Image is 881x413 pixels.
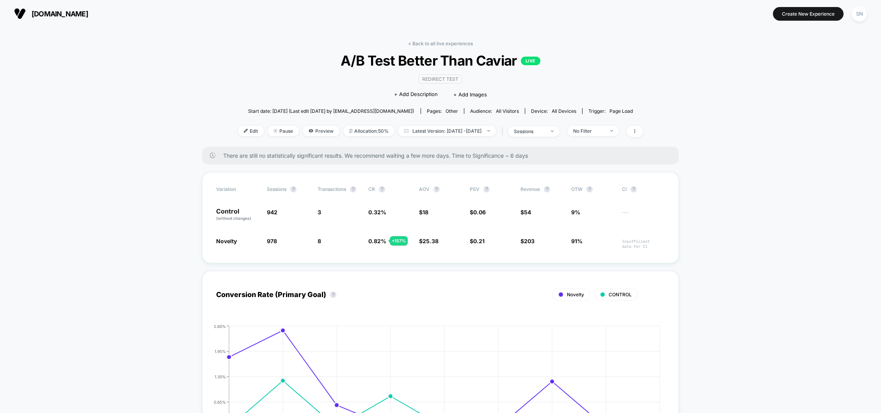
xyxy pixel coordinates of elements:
[318,238,321,244] span: 8
[849,6,869,22] button: SN
[473,209,486,215] span: 0.06
[379,186,385,192] button: ?
[496,108,519,114] span: All Visitors
[267,186,286,192] span: Sessions
[394,91,438,98] span: + Add Description
[622,210,665,221] span: ---
[318,209,321,215] span: 3
[238,126,264,136] span: Edit
[470,209,486,215] span: $
[573,128,604,134] div: No Filter
[419,186,430,192] span: AOV
[567,292,584,297] span: Novelty
[852,6,867,21] div: SN
[398,126,496,136] span: Latest Version: [DATE] - [DATE]
[622,239,665,249] span: Insufficient data for CI
[215,374,226,379] tspan: 1.30%
[520,209,531,215] span: $
[514,128,545,134] div: sessions
[500,126,508,137] span: |
[303,126,339,136] span: Preview
[32,10,88,18] span: [DOMAIN_NAME]
[350,186,356,192] button: ?
[446,108,458,114] span: other
[216,238,237,244] span: Novelty
[404,129,409,133] img: calendar
[343,126,394,136] span: Allocation: 50%
[622,186,665,192] span: CI
[571,186,614,192] span: OTW
[408,41,473,46] a: < Back to all live experiences
[214,399,226,404] tspan: 0.65%
[773,7,844,21] button: Create New Experience
[290,186,297,192] button: ?
[330,292,336,298] button: ?
[521,57,540,65] p: LIVE
[14,8,26,20] img: Visually logo
[571,238,583,244] span: 91%
[268,126,299,136] span: Pause
[487,130,490,132] img: end
[588,108,633,114] div: Trigger:
[267,209,277,215] span: 942
[453,91,487,98] span: + Add Images
[520,238,535,244] span: $
[214,324,226,329] tspan: 2.60%
[258,52,623,69] span: A/B Test Better Than Caviar
[525,108,582,114] span: Device:
[274,129,277,133] img: end
[552,108,576,114] span: all devices
[433,186,440,192] button: ?
[216,216,251,221] span: (without changes)
[483,186,490,192] button: ?
[267,238,277,244] span: 978
[368,186,375,192] span: CR
[544,186,550,192] button: ?
[427,108,458,114] div: Pages:
[524,238,535,244] span: 203
[610,130,613,132] img: end
[423,238,439,244] span: 25.38
[349,129,352,133] img: rebalance
[586,186,593,192] button: ?
[419,75,462,84] span: Redirect Test
[470,108,519,114] div: Audience:
[609,292,632,297] span: CONTROL
[216,208,259,221] p: Control
[419,238,439,244] span: $
[12,7,91,20] button: [DOMAIN_NAME]
[318,186,346,192] span: Transactions
[423,209,428,215] span: 18
[223,152,663,159] span: There are still no statistically significant results. We recommend waiting a few more days . Time...
[215,349,226,353] tspan: 1.95%
[520,186,540,192] span: Revenue
[470,238,485,244] span: $
[470,186,480,192] span: PSV
[524,209,531,215] span: 54
[571,209,580,215] span: 9%
[368,238,386,244] span: 0.82 %
[473,238,485,244] span: 0.21
[419,209,428,215] span: $
[551,130,554,132] img: end
[216,186,259,192] span: Variation
[244,129,248,133] img: edit
[609,108,633,114] span: Page Load
[248,108,414,114] span: Start date: [DATE] (Last edit [DATE] by [EMAIL_ADDRESS][DOMAIN_NAME])
[368,209,386,215] span: 0.32 %
[631,186,637,192] button: ?
[390,236,408,246] div: + 157 %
